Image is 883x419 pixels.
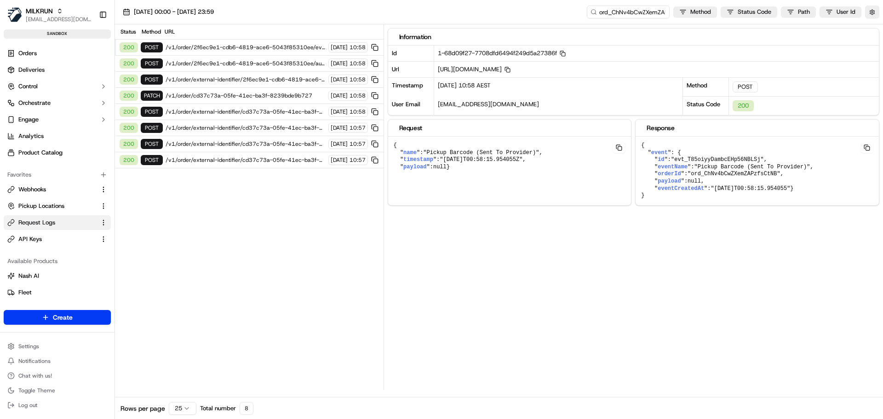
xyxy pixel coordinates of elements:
span: API Keys [18,235,42,243]
input: Type to search [587,6,670,18]
span: Product Catalog [18,149,63,157]
a: Product Catalog [4,145,111,160]
div: Status [119,28,137,35]
button: Control [4,79,111,94]
a: Orders [4,46,111,61]
div: 💻 [78,207,85,214]
button: Method [673,6,717,17]
div: 📗 [9,207,17,214]
span: Nash AI [18,272,39,280]
span: User Id [837,8,855,16]
button: Nash AI [4,269,111,283]
div: Timestamp [388,78,434,97]
span: Toggle Theme [18,387,55,394]
img: 1736555255976-a54dd68f-1ca7-489b-9aae-adbdc363a1c4 [9,88,26,104]
div: Id [388,46,434,61]
span: /v1/order/2f6ec9e1-cdb6-4819-ace6-5043f85310ee/autodispatch [166,60,326,67]
span: 10:58 [350,44,366,51]
span: 10:57 [350,156,366,164]
div: 200 [120,123,138,133]
a: API Keys [7,235,96,243]
span: [PERSON_NAME] [29,143,75,150]
img: 1736555255976-a54dd68f-1ca7-489b-9aae-adbdc363a1c4 [18,143,26,150]
span: [PERSON_NAME] [29,167,75,175]
pre: { " ": , " ": , " ": } [388,137,631,176]
button: Fleet [4,285,111,300]
div: Available Products [4,254,111,269]
div: Favorites [4,167,111,182]
button: Toggle Theme [4,384,111,397]
span: 10:58 [350,108,366,115]
span: 10:57 [350,140,366,148]
span: Pickup Locations [18,202,64,210]
div: Start new chat [41,88,151,97]
button: [DATE] 00:00 - [DATE] 23:59 [119,6,218,18]
span: Settings [18,343,39,350]
span: 10:58 [350,92,366,99]
span: null [688,178,701,184]
span: eventCreatedAt [658,185,704,192]
div: POST [733,81,758,92]
button: Webhooks [4,182,111,197]
span: Status Code [738,8,771,16]
div: 200 [120,107,138,117]
span: [EMAIL_ADDRESS][DOMAIN_NAME] [438,100,539,108]
button: Start new chat [156,91,167,102]
a: Request Logs [7,218,96,227]
button: [EMAIL_ADDRESS][DOMAIN_NAME] [26,16,92,23]
div: [DATE] 10:58 AEST [434,78,683,97]
span: Engage [18,115,39,124]
span: timestamp [403,156,433,163]
button: MILKRUN [26,6,53,16]
span: orderId [658,171,681,177]
button: Notifications [4,355,111,367]
button: Request Logs [4,215,111,230]
button: Orchestrate [4,96,111,110]
span: "[DATE]T00:58:15.954055Z" [440,156,522,163]
div: We're available if you need us! [41,97,126,104]
button: Engage [4,112,111,127]
span: id [658,156,664,163]
span: [DATE] [331,76,348,83]
span: Path [798,8,810,16]
div: URL [165,28,380,35]
div: PATCH [141,91,163,101]
span: /v1/order/external-identifier/cd37c73a-05fe-41ec-ba3f-8239bde9b727 [166,140,326,148]
div: POST [141,123,163,133]
span: 10:57 [350,124,366,132]
div: Method [140,28,162,35]
div: 8 [240,402,253,415]
div: 200 [120,91,138,101]
div: Information [399,32,868,41]
span: API Documentation [87,206,148,215]
div: POST [141,58,163,69]
button: Status Code [721,6,777,17]
div: sandbox [4,29,111,39]
span: Deliveries [18,66,45,74]
a: Powered byPylon [65,228,111,235]
a: 💻API Documentation [74,202,151,218]
span: [DATE] 00:00 - [DATE] 23:59 [134,8,214,16]
span: null [433,164,447,170]
div: Status Code [683,96,729,115]
p: Welcome 👋 [9,37,167,52]
div: Method [683,77,729,96]
span: Notifications [18,357,51,365]
span: /v1/order/cd37c73a-05fe-41ec-ba3f-8239bde9b727 [166,92,326,99]
div: Url [388,61,434,77]
span: [DATE] [331,44,348,51]
div: 200 [120,139,138,149]
img: Balvinder Singh Punie [9,159,24,173]
span: [DATE] [81,143,100,150]
button: Path [781,6,816,17]
img: 2790269178180_0ac78f153ef27d6c0503_72.jpg [19,88,36,104]
span: "Pickup Barcode (Sent To Provider)" [423,149,539,156]
button: Pickup Locations [4,199,111,213]
span: /v1/order/external-identifier/cd37c73a-05fe-41ec-ba3f-8239bde9b727 [166,124,326,132]
button: API Keys [4,232,111,247]
img: Asif Zaman Khan [9,134,24,149]
div: 200 [120,75,138,85]
span: "evt_T85oiyyDambcEHp56NBLSj" [671,156,764,163]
